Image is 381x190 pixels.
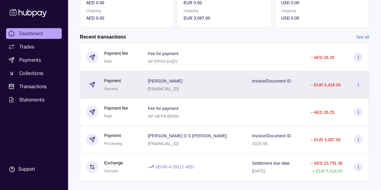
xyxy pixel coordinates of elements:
[281,15,363,21] p: USD 0.00
[148,141,179,146] p: [FINANCIAL_ID]
[19,83,47,90] span: Transactions
[311,137,341,142] p: − EUR 3,087.00
[6,55,62,65] a: Payments
[252,141,267,146] p: 2025-08
[148,51,179,56] p: Fee for payment
[19,30,43,37] span: Dashboard
[183,8,265,14] p: Outgoing
[311,83,341,87] p: − EUR 5,418.00
[148,59,178,64] p: AP-PP94-DJQV
[86,8,168,14] p: Outgoing
[18,166,35,173] div: Support
[252,161,289,166] p: Settlement due date
[104,50,128,57] p: Payment fee
[80,34,126,40] h2: Recent transactions
[311,55,334,60] p: − AED 26.25
[356,34,369,40] a: See all
[6,41,62,52] a: Trades
[104,132,122,139] p: Payment
[155,164,194,170] p: 1 EUR = 4.39117 AED
[6,28,62,39] a: Dashboard
[312,169,342,173] p: + EUR 5,418.00
[6,81,62,92] a: Transactions
[148,114,179,119] p: AP-NEP9-BMWI
[311,110,334,115] p: − AED 26.25
[104,59,111,64] span: Paid
[104,169,118,173] span: Success
[252,133,291,138] p: Invoice/Document ID
[252,86,254,91] p: –
[19,56,41,64] span: Payments
[6,163,62,176] a: Support
[252,79,291,83] p: Invoice/Document ID
[19,70,43,77] span: Collections
[281,8,363,14] p: Outgoing
[19,43,34,50] span: Trades
[104,105,128,111] p: Payment fee
[19,96,45,103] span: Statements
[104,160,123,166] p: Exchange
[6,68,62,79] a: Collections
[6,94,62,105] a: Statements
[148,106,179,111] p: Fee for payment
[148,86,179,91] p: [FINANCIAL_ID]
[104,114,111,118] span: Paid
[104,87,118,91] span: Success
[183,15,265,21] p: EUR 3,087.00
[104,142,122,146] span: Processing
[104,77,121,84] p: Payment
[252,169,265,173] p: [DATE]
[148,133,227,138] p: [PERSON_NAME] O S [PERSON_NAME]
[311,161,342,166] p: − AED 23,791.36
[86,15,168,21] p: AED 0.00
[148,79,183,83] p: [PERSON_NAME]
